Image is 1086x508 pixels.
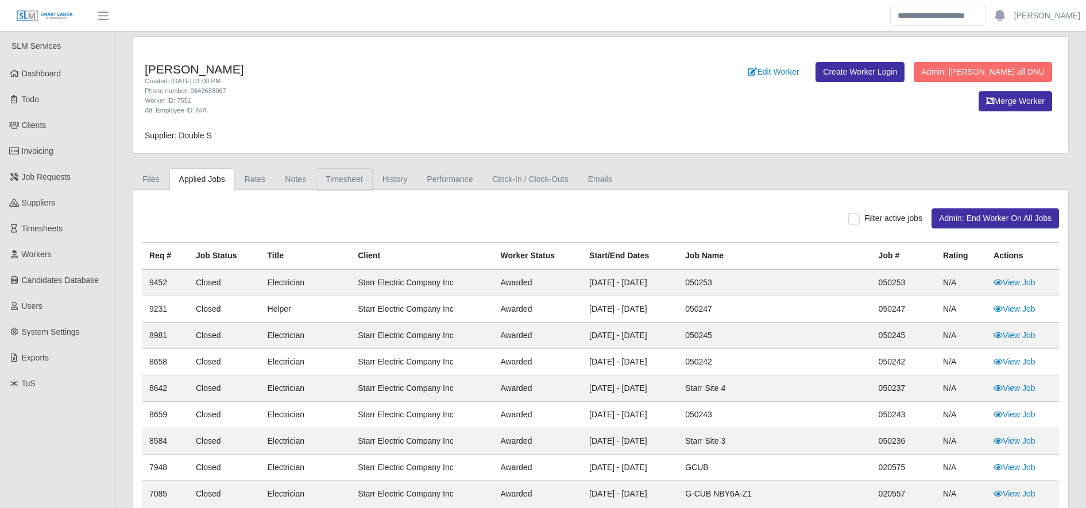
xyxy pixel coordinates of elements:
[145,131,212,140] span: Supplier: Double S
[582,455,678,481] td: [DATE] - [DATE]
[22,69,61,78] span: Dashboard
[493,428,582,455] td: awarded
[578,168,622,191] a: Emails
[994,383,1035,393] a: View Job
[16,10,74,22] img: SLM Logo
[493,243,582,270] th: Worker Status
[189,375,261,402] td: Closed
[189,269,261,296] td: Closed
[142,428,189,455] td: 8584
[582,296,678,323] td: [DATE] - [DATE]
[145,62,670,76] h4: [PERSON_NAME]
[22,276,99,285] span: Candidates Database
[872,402,936,428] td: 050243
[872,375,936,402] td: 050237
[582,349,678,375] td: [DATE] - [DATE]
[261,296,351,323] td: Helper
[994,410,1035,419] a: View Job
[678,402,871,428] td: 050243
[936,323,987,349] td: N/A
[351,269,493,296] td: Starr Electric Company Inc
[189,455,261,481] td: Closed
[493,296,582,323] td: awarded
[22,250,52,259] span: Workers
[936,428,987,455] td: N/A
[936,481,987,507] td: N/A
[994,436,1035,445] a: View Job
[678,296,871,323] td: 050247
[482,168,578,191] a: Clock-In / Clock-Outs
[582,481,678,507] td: [DATE] - [DATE]
[417,168,482,191] a: Performance
[261,323,351,349] td: Electrician
[582,428,678,455] td: [DATE] - [DATE]
[261,402,351,428] td: Electrician
[145,96,670,106] div: Worker ID: 7551
[932,208,1059,228] button: Admin: End Worker On All Jobs
[872,349,936,375] td: 050242
[936,375,987,402] td: N/A
[493,455,582,481] td: awarded
[261,375,351,402] td: Electrician
[22,146,53,156] span: Invoicing
[261,269,351,296] td: Electrician
[582,375,678,402] td: [DATE] - [DATE]
[936,349,987,375] td: N/A
[133,168,169,191] a: Files
[189,296,261,323] td: Closed
[22,95,39,104] span: Todo
[261,349,351,375] td: Electrician
[261,243,351,270] th: Title
[22,353,49,362] span: Exports
[493,349,582,375] td: awarded
[189,402,261,428] td: Closed
[142,296,189,323] td: 9231
[872,296,936,323] td: 050247
[1014,10,1080,22] a: [PERSON_NAME]
[979,91,1052,111] button: Merge Worker
[994,278,1035,287] a: View Job
[189,428,261,455] td: Closed
[22,198,55,207] span: Suppliers
[142,402,189,428] td: 8659
[678,428,871,455] td: Starr Site 3
[872,323,936,349] td: 050245
[678,481,871,507] td: G-CUB NBY6A-Z1
[351,296,493,323] td: Starr Electric Company Inc
[142,269,189,296] td: 9452
[493,269,582,296] td: awarded
[936,243,987,270] th: Rating
[22,172,71,181] span: Job Requests
[275,168,316,191] a: Notes
[493,402,582,428] td: awarded
[351,349,493,375] td: Starr Electric Company Inc
[872,269,936,296] td: 050253
[142,323,189,349] td: 8981
[145,76,670,86] div: Created: [DATE] 01:00 PM
[816,62,905,82] a: Create Worker Login
[678,269,871,296] td: 050253
[890,6,985,26] input: Search
[351,428,493,455] td: Starr Electric Company Inc
[189,243,261,270] th: Job Status
[864,214,922,223] span: Filter active jobs
[678,349,871,375] td: 050242
[22,301,43,311] span: Users
[936,269,987,296] td: N/A
[261,428,351,455] td: Electrician
[872,428,936,455] td: 050236
[994,357,1035,366] a: View Job
[142,349,189,375] td: 8658
[142,375,189,402] td: 8642
[145,106,670,115] div: Alt. Employee ID: N/A
[142,455,189,481] td: 7948
[582,243,678,270] th: Start/End Dates
[987,243,1059,270] th: Actions
[678,375,871,402] td: Starr Site 4
[145,86,670,96] div: Phone number: 9843688067
[493,481,582,507] td: awarded
[936,296,987,323] td: N/A
[936,455,987,481] td: N/A
[493,375,582,402] td: awarded
[351,323,493,349] td: Starr Electric Company Inc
